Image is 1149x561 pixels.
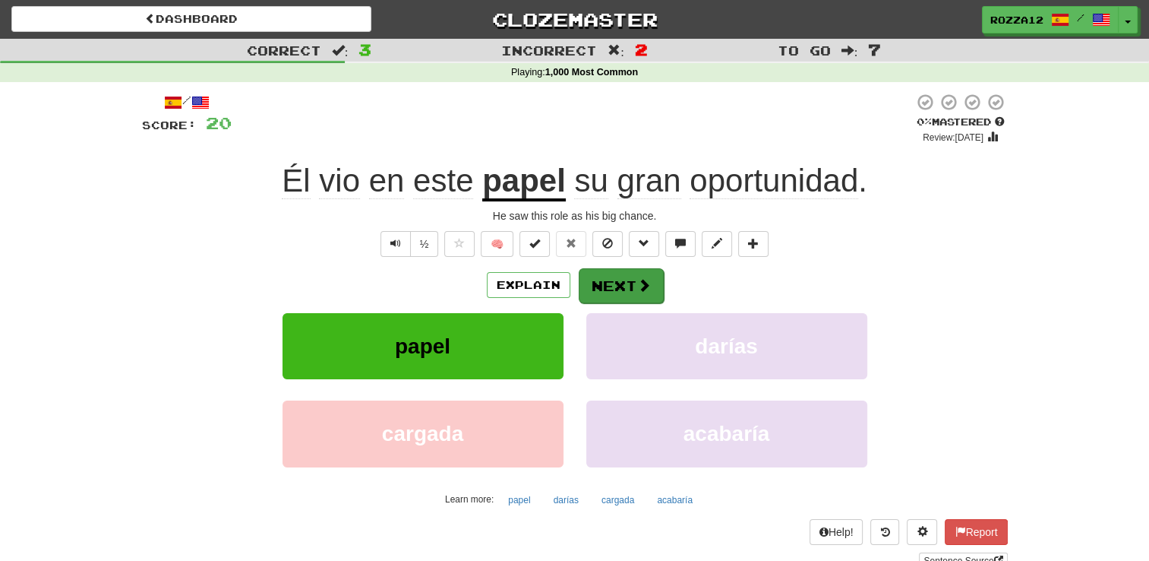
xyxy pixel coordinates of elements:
[142,119,197,132] span: Score:
[945,519,1007,545] button: Report
[593,489,642,512] button: cargada
[566,163,867,199] span: .
[545,67,638,78] strong: 1,000 Most Common
[629,231,659,257] button: Grammar (alt+g)
[586,313,867,379] button: darías
[445,494,494,505] small: Learn more:
[282,163,310,199] span: Él
[982,6,1119,33] a: Rozza12 /
[142,208,1008,223] div: He saw this role as his big chance.
[574,163,608,199] span: su
[841,44,858,57] span: :
[394,6,754,33] a: Clozemaster
[683,422,770,445] span: acabaría
[11,6,371,32] a: Dashboard
[592,231,623,257] button: Ignore sentence (alt+i)
[413,163,473,199] span: este
[914,116,1008,129] div: Mastered
[665,231,696,257] button: Discuss sentence (alt+u)
[778,43,831,58] span: To go
[608,44,624,57] span: :
[410,231,439,257] button: ½
[556,231,586,257] button: Reset to 0% Mastered (alt+r)
[923,132,983,143] small: Review: [DATE]
[617,163,681,199] span: gran
[247,43,321,58] span: Correct
[579,268,664,303] button: Next
[519,231,550,257] button: Set this sentence to 100% Mastered (alt+m)
[283,401,563,467] button: cargada
[702,231,732,257] button: Edit sentence (alt+d)
[332,44,349,57] span: :
[695,334,758,358] span: darías
[690,163,858,199] span: oportunidad
[586,401,867,467] button: acabaría
[377,231,439,257] div: Text-to-speech controls
[810,519,863,545] button: Help!
[500,489,538,512] button: papel
[649,489,701,512] button: acabaría
[395,334,450,358] span: papel
[358,40,371,59] span: 3
[482,163,566,201] u: papel
[738,231,769,257] button: Add to collection (alt+a)
[1077,12,1084,23] span: /
[380,231,411,257] button: Play sentence audio (ctl+space)
[283,313,563,379] button: papel
[382,422,463,445] span: cargada
[917,116,932,128] span: 0 %
[501,43,597,58] span: Incorrect
[369,163,405,199] span: en
[481,231,513,257] button: 🧠
[444,231,475,257] button: Favorite sentence (alt+f)
[487,272,570,298] button: Explain
[868,40,881,59] span: 7
[545,489,587,512] button: darías
[206,113,232,132] span: 20
[990,13,1043,27] span: Rozza12
[142,93,232,112] div: /
[319,163,360,199] span: vio
[870,519,899,545] button: Round history (alt+y)
[635,40,648,59] span: 2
